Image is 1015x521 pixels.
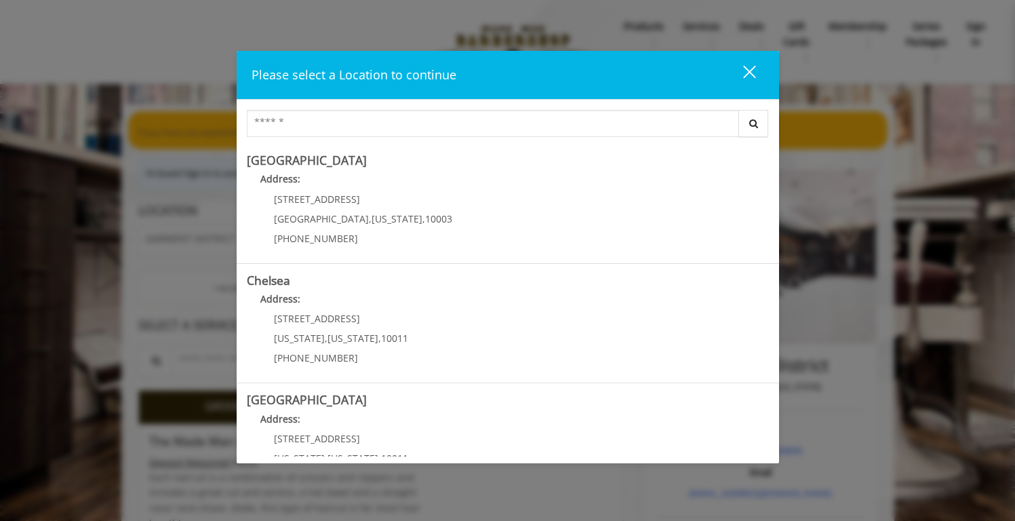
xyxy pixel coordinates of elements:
input: Search Center [247,110,739,137]
div: close dialog [728,64,755,85]
span: [US_STATE] [327,332,378,345]
b: Address: [260,412,300,425]
span: Please select a Location to continue [252,66,456,83]
b: Chelsea [247,272,290,288]
span: [STREET_ADDRESS] [274,193,360,206]
span: , [369,212,372,225]
span: [US_STATE] [327,452,378,465]
span: [US_STATE] [274,332,325,345]
span: [STREET_ADDRESS] [274,312,360,325]
span: [PHONE_NUMBER] [274,351,358,364]
b: Address: [260,172,300,185]
b: [GEOGRAPHIC_DATA] [247,152,367,168]
span: 10011 [381,332,408,345]
div: Center Select [247,110,769,144]
span: , [378,452,381,465]
span: [GEOGRAPHIC_DATA] [274,212,369,225]
span: [US_STATE] [274,452,325,465]
span: 10011 [381,452,408,465]
b: [GEOGRAPHIC_DATA] [247,391,367,408]
span: , [378,332,381,345]
button: close dialog [718,61,764,89]
span: , [325,332,327,345]
span: , [325,452,327,465]
b: Address: [260,292,300,305]
span: , [422,212,425,225]
span: [PHONE_NUMBER] [274,232,358,245]
i: Search button [746,119,761,128]
span: [STREET_ADDRESS] [274,432,360,445]
span: 10003 [425,212,452,225]
span: [US_STATE] [372,212,422,225]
